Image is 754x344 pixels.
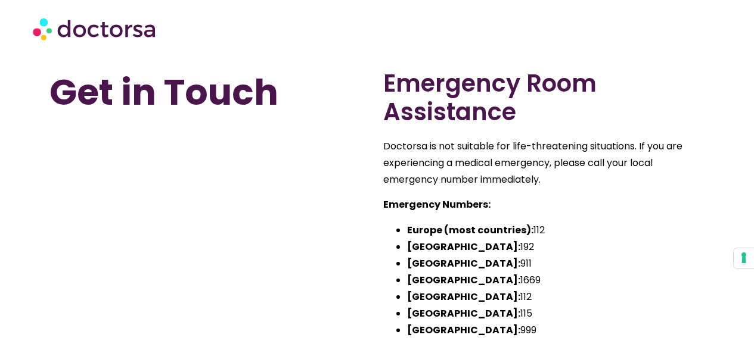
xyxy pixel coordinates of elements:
li: 999 [407,322,705,339]
strong: [GEOGRAPHIC_DATA]: [407,307,520,320]
li: 112 [407,222,705,239]
li: 112 [407,289,705,305]
h2: Emergency Room Assistance [383,69,705,126]
strong: [GEOGRAPHIC_DATA]: [407,257,520,270]
strong: [GEOGRAPHIC_DATA]: [407,273,520,287]
strong: [GEOGRAPHIC_DATA]: [407,240,520,254]
strong: [GEOGRAPHIC_DATA]: [407,323,520,337]
li: 192 [407,239,705,255]
strong: [GEOGRAPHIC_DATA]: [407,290,520,304]
li: 115 [407,305,705,322]
p: Doctorsa is not suitable for life-threatening situations. If you are experiencing a medical emerg... [383,138,705,188]
h1: Get in Touch [49,69,371,115]
li: 911 [407,255,705,272]
strong: Europe (most countries): [407,223,533,237]
strong: Emergency Numbers: [383,198,491,211]
button: Your consent preferences for tracking technologies [734,248,754,268]
li: 1669 [407,272,705,289]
